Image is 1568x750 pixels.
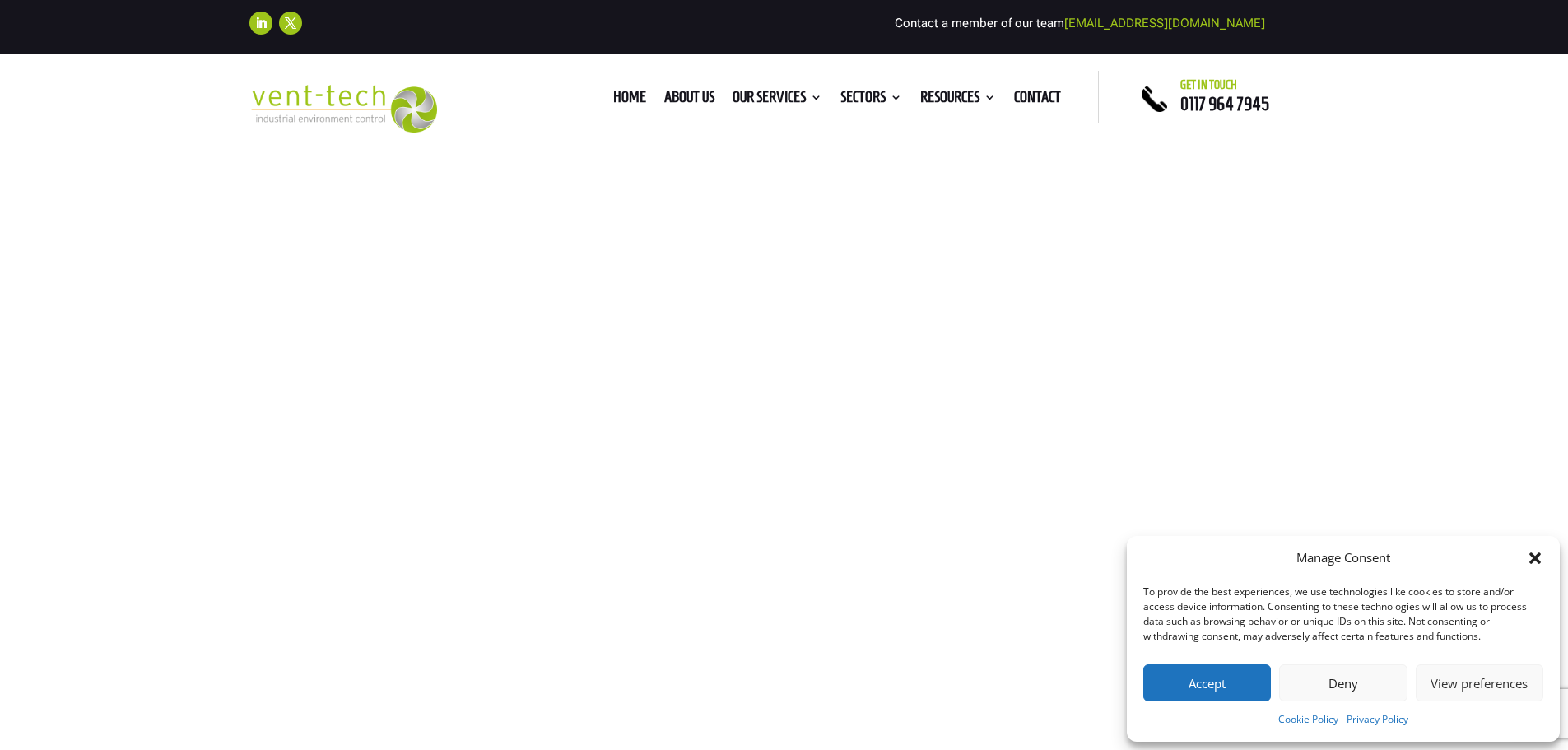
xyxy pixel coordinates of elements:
[1064,16,1265,30] a: [EMAIL_ADDRESS][DOMAIN_NAME]
[920,91,996,109] a: Resources
[1014,91,1061,109] a: Contact
[279,12,302,35] a: Follow on X
[1527,550,1543,566] div: Close dialog
[1416,664,1543,701] button: View preferences
[1143,664,1271,701] button: Accept
[1278,710,1338,729] a: Cookie Policy
[733,91,822,109] a: Our Services
[840,91,902,109] a: Sectors
[249,12,272,35] a: Follow on LinkedIn
[613,91,646,109] a: Home
[895,16,1265,30] span: Contact a member of our team
[1143,585,1542,644] div: To provide the best experiences, we use technologies like cookies to store and/or access device i...
[1279,664,1407,701] button: Deny
[1296,548,1390,568] div: Manage Consent
[1347,710,1408,729] a: Privacy Policy
[1180,94,1269,114] a: 0117 964 7945
[664,91,714,109] a: About us
[249,85,438,133] img: 2023-09-27T08_35_16.549ZVENT-TECH---Clear-background
[1180,78,1237,91] span: Get in touch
